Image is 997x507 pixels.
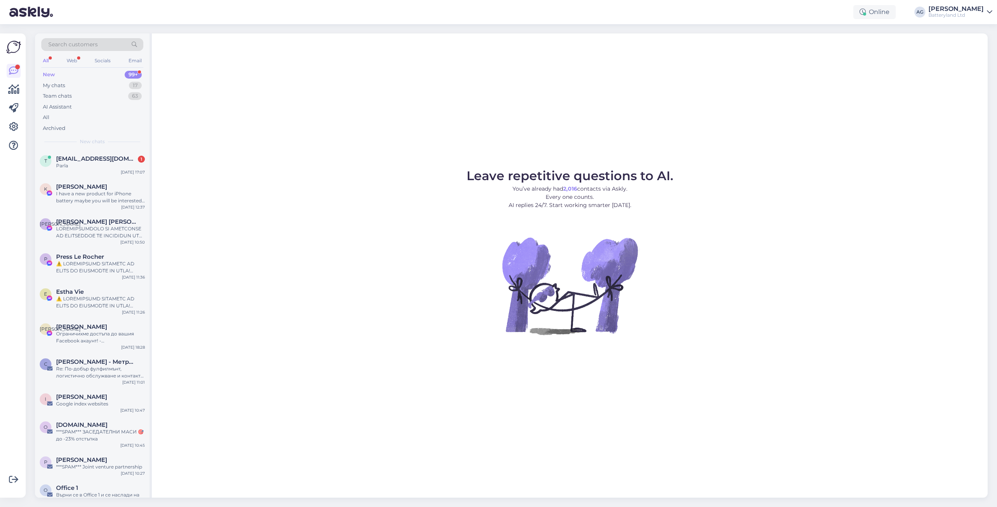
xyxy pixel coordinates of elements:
[121,204,145,210] div: [DATE] 12:37
[44,459,48,465] span: P
[45,396,46,402] span: I
[928,6,992,18] a: [PERSON_NAME]Batteryland Ltd
[500,216,640,356] img: No Chat active
[44,361,48,367] span: С
[122,379,145,385] div: [DATE] 11:01
[56,400,145,407] div: Google index websites
[93,56,112,66] div: Socials
[43,82,65,89] div: My chats
[44,158,47,164] span: t
[121,169,145,175] div: [DATE] 17:07
[43,125,65,132] div: Archived
[121,470,145,476] div: [DATE] 10:27
[56,428,145,442] div: ***SPAM*** ЗАСЕДАТЕЛНИ МАСИ 🎯 до -23% отстъпка
[128,92,142,100] div: 63
[928,6,984,12] div: [PERSON_NAME]
[56,225,145,239] div: LOREMIPSUMDOLO SI AMETCONSE AD ELITSEDDOE TE INCIDIDUN UT LABOREET Dolorem Aliquaenima, mi veniam...
[928,12,984,18] div: Batteryland Ltd
[6,40,21,54] img: Askly Logo
[56,358,137,365] span: Севинч Фучиджиева - Метрика ЕООД
[43,114,49,121] div: All
[56,155,137,162] span: theabyssb@googlemail.com
[56,491,145,505] div: Върни се в Office 1 и се наслади на подаръци и отстъпки!
[127,56,143,66] div: Email
[80,138,105,145] span: New chats
[853,5,896,19] div: Online
[56,323,107,330] span: Антония Балабанова
[56,295,145,309] div: ⚠️ LOREMIPSUMD SITAMETC AD ELITS DO EIUSMODTE IN UTLA! Etdolor magnaaliq enimadminim veniamq nost...
[138,156,145,163] div: 1
[44,256,48,262] span: P
[44,291,47,297] span: E
[467,185,673,209] p: You’ve already had contacts via Askly. Every one counts. AI replies 24/7. Start working smarter [...
[129,82,142,89] div: 17
[40,221,81,227] span: [PERSON_NAME]
[44,186,48,192] span: K
[65,56,79,66] div: Web
[48,40,98,49] span: Search customers
[56,218,137,225] span: Л. Ирина
[56,456,107,463] span: Philip Lawman
[56,253,104,260] span: Press Le Rocher
[120,442,145,448] div: [DATE] 10:45
[40,326,81,332] span: [PERSON_NAME]
[43,71,55,79] div: New
[122,309,145,315] div: [DATE] 11:26
[56,183,107,190] span: Kelvin Xu
[43,92,72,100] div: Team chats
[41,56,50,66] div: All
[56,330,145,344] div: Ограничихме достъпа до вашия Facebook акаунт! - Непотвърждаването може да доведе до постоянно бло...
[43,103,72,111] div: AI Assistant
[56,288,84,295] span: Estha Vie
[467,168,673,183] span: Leave repetitive questions to AI.
[44,487,48,493] span: O
[120,407,145,413] div: [DATE] 10:47
[56,260,145,274] div: ⚠️ LOREMIPSUMD SITAMETC AD ELITS DO EIUSMODTE IN UTLA! Etdolor magnaaliq enimadminim veniamq nost...
[56,162,145,169] div: Parla
[914,7,925,18] div: AG
[121,344,145,350] div: [DATE] 18:28
[125,71,142,79] div: 99+
[56,393,107,400] span: Issac Rimon
[122,274,145,280] div: [DATE] 11:36
[120,239,145,245] div: [DATE] 10:50
[56,190,145,204] div: I have a new product for iPhone battery maybe you will be interested😁
[56,421,107,428] span: Oiplus.bg
[56,484,78,491] span: Office 1
[56,463,145,470] div: ***SPAM*** Joint venture partnership
[44,424,48,430] span: O
[56,365,145,379] div: Re: По-добър фулфилмънт, логистично обслужване и контакт център
[563,185,577,192] b: 2,016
